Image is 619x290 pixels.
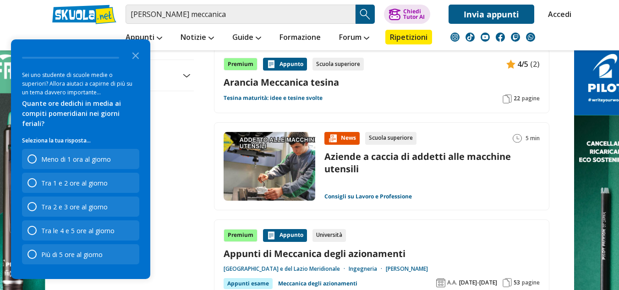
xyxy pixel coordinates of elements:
[530,58,540,70] span: (2)
[178,30,216,46] a: Notizie
[522,279,540,286] span: pagine
[526,132,540,145] span: 5 min
[506,60,515,69] img: Appunti contenuto
[22,136,139,145] p: Seleziona la tua risposta...
[526,33,535,42] img: WhatsApp
[503,278,512,287] img: Pagine
[459,279,497,286] span: [DATE]-[DATE]
[22,244,139,264] div: Più di 5 ore al giorno
[496,33,505,42] img: facebook
[511,33,520,42] img: twitch
[358,7,372,21] img: Cerca appunti, riassunti o versioni
[41,250,103,259] div: Più di 5 ore al giorno
[126,5,356,24] input: Cerca appunti, riassunti o versioni
[365,132,416,145] div: Scuola superiore
[337,30,372,46] a: Forum
[403,9,425,20] div: Chiedi Tutor AI
[224,132,315,201] img: Immagine news
[41,155,111,164] div: Meno di 1 ora al giorno
[436,278,445,287] img: Anno accademico
[41,202,108,211] div: Tra 2 e 3 ore al giorno
[41,179,108,187] div: Tra 1 e 2 ore al giorno
[263,58,307,71] div: Appunto
[386,265,428,273] a: [PERSON_NAME]
[22,98,139,129] div: Quante ore dedichi in media ai compiti pomeridiani nei giorni feriali?
[481,33,490,42] img: youtube
[466,33,475,42] img: tiktok
[447,279,457,286] span: A.A.
[324,132,360,145] div: News
[449,5,534,24] a: Invia appunti
[183,74,190,77] img: Apri e chiudi sezione
[22,173,139,193] div: Tra 1 e 2 ore al giorno
[324,150,511,175] a: Aziende a caccia di addetti alle macchine utensili
[22,197,139,217] div: Tra 2 e 3 ore al giorno
[324,193,412,200] a: Consigli su Lavoro e Professione
[503,94,512,104] img: Pagine
[230,30,263,46] a: Guide
[356,5,375,24] button: Search Button
[224,278,273,289] div: Appunti esame
[278,278,357,289] a: Meccanica degli azionamenti
[267,60,276,69] img: Appunti contenuto
[267,231,276,240] img: Appunti contenuto
[41,226,115,235] div: Tra le 4 e 5 ore al giorno
[328,134,337,143] img: News contenuto
[312,58,364,71] div: Scuola superiore
[277,30,323,46] a: Formazione
[224,229,257,242] div: Premium
[522,95,540,102] span: pagine
[224,94,323,102] a: Tesina maturità: idee e tesine svolte
[513,134,522,143] img: Tempo lettura
[312,229,346,242] div: Università
[450,33,460,42] img: instagram
[11,39,150,279] div: Survey
[224,247,540,260] a: Appunti di Meccanica degli azionamenti
[22,71,139,97] div: Sei uno studente di scuole medie o superiori? Allora aiutaci a capirne di più su un tema davvero ...
[263,229,307,242] div: Appunto
[224,76,540,88] a: Arancia Meccanica tesina
[384,5,430,24] button: ChiediTutor AI
[224,265,349,273] a: [GEOGRAPHIC_DATA] e del Lazio Meridionale
[126,46,145,64] button: Close the survey
[517,58,528,70] span: 4/5
[22,149,139,169] div: Meno di 1 ora al giorno
[514,95,520,102] span: 22
[514,279,520,286] span: 53
[349,265,386,273] a: Ingegneria
[224,58,257,71] div: Premium
[123,30,164,46] a: Appunti
[385,30,432,44] a: Ripetizioni
[22,220,139,241] div: Tra le 4 e 5 ore al giorno
[548,5,567,24] a: Accedi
